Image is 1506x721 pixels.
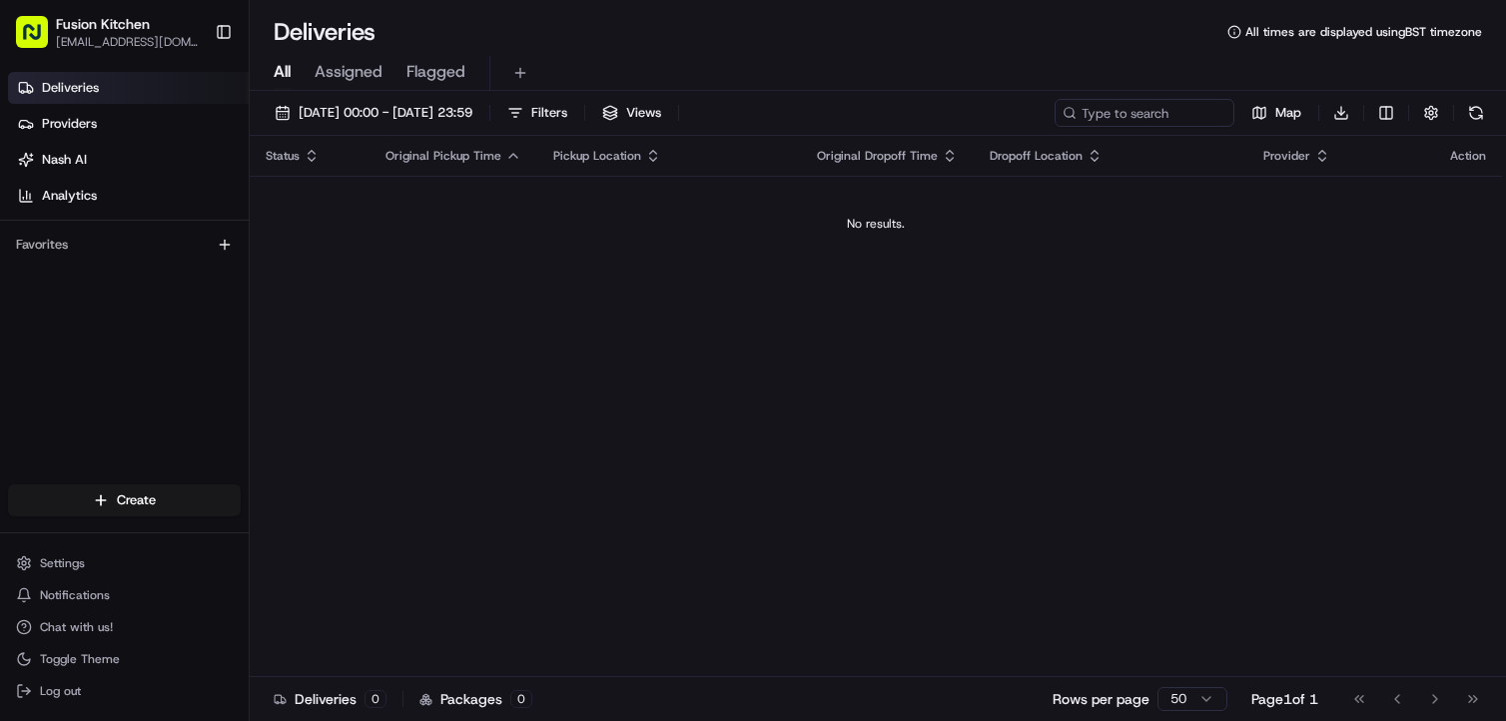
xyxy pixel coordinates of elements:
[8,484,241,516] button: Create
[8,72,249,104] a: Deliveries
[42,187,97,205] span: Analytics
[266,99,481,127] button: [DATE] 00:00 - [DATE] 23:59
[626,104,661,122] span: Views
[1245,24,1482,40] span: All times are displayed using BST timezone
[8,613,241,641] button: Chat with us!
[40,587,110,603] span: Notifications
[274,16,376,48] h1: Deliveries
[40,651,120,667] span: Toggle Theme
[8,180,249,212] a: Analytics
[593,99,670,127] button: Views
[531,104,567,122] span: Filters
[406,60,465,84] span: Flagged
[498,99,576,127] button: Filters
[1263,148,1310,164] span: Provider
[8,581,241,609] button: Notifications
[8,645,241,673] button: Toggle Theme
[266,148,300,164] span: Status
[8,229,241,261] div: Favorites
[42,79,99,97] span: Deliveries
[1242,99,1310,127] button: Map
[8,549,241,577] button: Settings
[258,216,1494,232] div: No results.
[1055,99,1234,127] input: Type to search
[385,148,501,164] span: Original Pickup Time
[1053,689,1149,709] p: Rows per page
[42,151,87,169] span: Nash AI
[553,148,641,164] span: Pickup Location
[990,148,1083,164] span: Dropoff Location
[274,689,386,709] div: Deliveries
[40,683,81,699] span: Log out
[8,144,249,176] a: Nash AI
[40,619,113,635] span: Chat with us!
[56,14,150,34] button: Fusion Kitchen
[299,104,472,122] span: [DATE] 00:00 - [DATE] 23:59
[56,34,199,50] button: [EMAIL_ADDRESS][DOMAIN_NAME]
[1462,99,1490,127] button: Refresh
[117,491,156,509] span: Create
[40,555,85,571] span: Settings
[817,148,938,164] span: Original Dropoff Time
[315,60,382,84] span: Assigned
[274,60,291,84] span: All
[1275,104,1301,122] span: Map
[1450,148,1486,164] div: Action
[1251,689,1318,709] div: Page 1 of 1
[365,690,386,708] div: 0
[8,677,241,705] button: Log out
[510,690,532,708] div: 0
[8,8,207,56] button: Fusion Kitchen[EMAIL_ADDRESS][DOMAIN_NAME]
[42,115,97,133] span: Providers
[8,108,249,140] a: Providers
[419,689,532,709] div: Packages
